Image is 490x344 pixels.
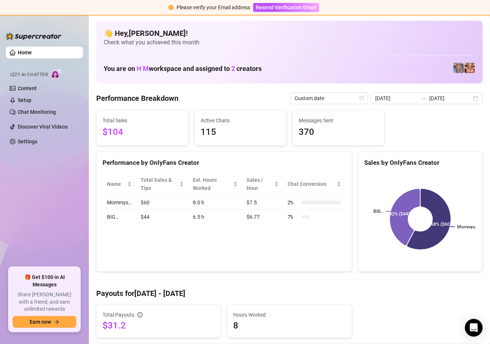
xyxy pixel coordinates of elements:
[18,50,32,55] a: Home
[288,198,299,207] span: 2 %
[18,109,56,115] a: Chat Monitoring
[457,224,478,229] text: Mommys…
[201,116,280,125] span: Active Chats
[104,38,475,47] span: Check what you achieved this month
[288,180,335,188] span: Chat Conversion
[288,213,299,221] span: 7 %
[30,319,51,325] span: Earn now
[103,320,215,331] span: $31.2
[464,63,475,73] img: pennylondon
[246,176,273,192] span: Sales / Hour
[359,96,364,101] span: calendar
[233,320,345,331] span: 8
[96,288,483,299] h4: Payouts for [DATE] - [DATE]
[18,97,31,103] a: Setup
[6,33,61,40] img: logo-BBDzfeDw.svg
[373,209,383,214] text: BIG…
[18,85,37,91] a: Content
[168,5,174,10] span: exclamation-circle
[242,210,283,224] td: $6.77
[453,63,464,73] img: pennylondonvip
[136,173,188,195] th: Total Sales & Tips
[13,316,76,328] button: Earn nowarrow-right
[103,210,136,224] td: BIG…
[96,93,178,103] h4: Performance Breakdown
[136,210,188,224] td: $44
[103,195,136,210] td: Mommys…
[103,158,346,168] div: Performance by OnlyFans Creator
[201,125,280,139] span: 115
[51,68,62,79] img: AI Chatter
[231,65,235,72] span: 2
[420,95,426,101] span: swap-right
[295,93,363,104] span: Custom date
[103,311,134,319] span: Total Payouts
[375,94,417,102] input: Start date
[137,312,142,317] span: info-circle
[107,180,126,188] span: Name
[429,94,471,102] input: End date
[188,210,242,224] td: 6.5 h
[283,173,346,195] th: Chat Conversion
[188,195,242,210] td: 8.0 h
[136,195,188,210] td: $60
[299,116,378,125] span: Messages Sent
[13,291,76,313] span: Share [PERSON_NAME] with a friend, and earn unlimited rewards
[104,28,475,38] h4: 👋 Hey, [PERSON_NAME] !
[54,319,59,324] span: arrow-right
[103,125,182,139] span: $104
[103,116,182,125] span: Total Sales
[299,125,378,139] span: 370
[242,195,283,210] td: $7.5
[256,4,316,10] span: Resend Verification Email
[465,319,483,337] div: Open Intercom Messenger
[13,274,76,288] span: 🎁 Get $100 in AI Messages
[420,95,426,101] span: to
[233,311,345,319] span: Hours Worked
[18,139,37,144] a: Settings
[242,173,283,195] th: Sales / Hour
[10,71,48,78] span: Izzy AI Chatter
[364,158,476,168] div: Sales by OnlyFans Creator
[103,173,136,195] th: Name
[253,3,319,12] button: Resend Verification Email
[104,65,262,73] h1: You are on workspace and assigned to creators
[193,176,231,192] div: Est. Hours Worked
[141,176,178,192] span: Total Sales & Tips
[137,65,149,72] span: H M
[177,3,250,11] div: Please verify your Email address
[18,124,68,130] a: Discover Viral Videos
